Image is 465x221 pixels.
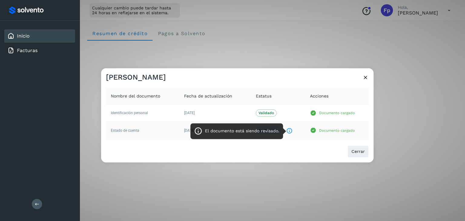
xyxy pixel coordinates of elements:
[256,93,272,99] span: Estatus
[4,44,75,57] div: Facturas
[4,29,75,43] div: Inicio
[111,111,148,115] span: Identificación personal
[348,146,369,158] button: Cerrar
[17,48,38,53] a: Facturas
[319,128,355,133] p: Documento cargado
[106,73,166,82] h3: [PERSON_NAME]
[310,93,328,99] span: Acciones
[351,150,365,154] span: Cerrar
[184,128,195,133] span: [DATE]
[205,129,279,134] p: El documento está siendo revisado.
[259,111,274,115] p: Validado
[184,93,232,99] span: Fecha de actualización
[184,111,195,115] span: [DATE]
[319,111,355,115] p: Documento cargado
[111,128,139,133] span: Estado de cuenta
[17,33,30,39] a: Inicio
[111,93,160,99] span: Nombre del documento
